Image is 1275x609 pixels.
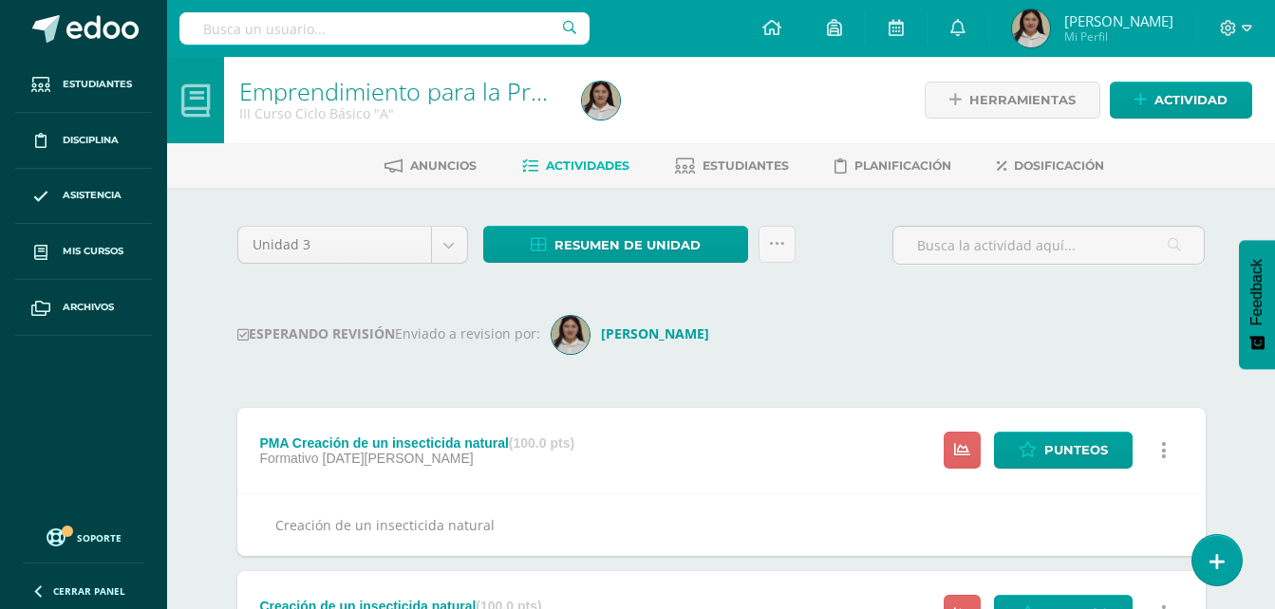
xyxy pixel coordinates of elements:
[63,188,122,203] span: Asistencia
[552,316,590,354] img: 9c2abbf068553ae9d021e22f527975c2.png
[1064,28,1173,45] span: Mi Perfil
[63,244,123,259] span: Mis cursos
[1064,11,1173,30] span: [PERSON_NAME]
[410,158,477,173] span: Anuncios
[834,151,951,181] a: Planificación
[675,151,789,181] a: Estudiantes
[384,151,477,181] a: Anuncios
[522,151,629,181] a: Actividades
[395,324,540,342] span: Enviado a revision por:
[1014,158,1104,173] span: Dosificación
[239,75,656,107] a: Emprendimiento para la Productividad
[1248,259,1266,325] span: Feedback
[77,531,122,544] span: Soporte
[1154,83,1228,118] span: Actividad
[969,83,1076,118] span: Herramientas
[63,133,119,148] span: Disciplina
[323,451,474,466] span: [DATE][PERSON_NAME]
[546,158,629,173] span: Actividades
[15,57,152,113] a: Estudiantes
[63,77,132,92] span: Estudiantes
[15,280,152,336] a: Archivos
[237,324,395,342] strong: ESPERANDO REVISIÓN
[179,12,590,45] input: Busca un usuario...
[703,158,789,173] span: Estudiantes
[239,104,559,122] div: III Curso Ciclo Básico 'A'
[15,224,152,280] a: Mis cursos
[259,451,318,466] span: Formativo
[552,324,717,342] a: [PERSON_NAME]
[23,524,144,549] a: Soporte
[554,228,701,263] span: Resumen de unidad
[238,227,467,263] a: Unidad 3
[483,226,748,263] a: Resumen de unidad
[582,82,620,120] img: 795643ad398215365c5f6a793c49440f.png
[253,227,417,263] span: Unidad 3
[237,493,1206,556] div: Creación de un insecticida natural
[854,158,951,173] span: Planificación
[1239,240,1275,369] button: Feedback - Mostrar encuesta
[893,227,1204,264] input: Busca la actividad aquí...
[994,432,1133,469] a: Punteos
[1044,433,1108,468] span: Punteos
[259,435,574,451] div: PMA Creación de un insecticida natural
[15,169,152,225] a: Asistencia
[1110,82,1252,119] a: Actividad
[53,584,125,598] span: Cerrar panel
[1012,9,1050,47] img: 795643ad398215365c5f6a793c49440f.png
[925,82,1100,119] a: Herramientas
[997,151,1104,181] a: Dosificación
[15,113,152,169] a: Disciplina
[601,324,709,342] strong: [PERSON_NAME]
[239,78,559,104] h1: Emprendimiento para la Productividad
[509,435,574,451] strong: (100.0 pts)
[63,300,114,315] span: Archivos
